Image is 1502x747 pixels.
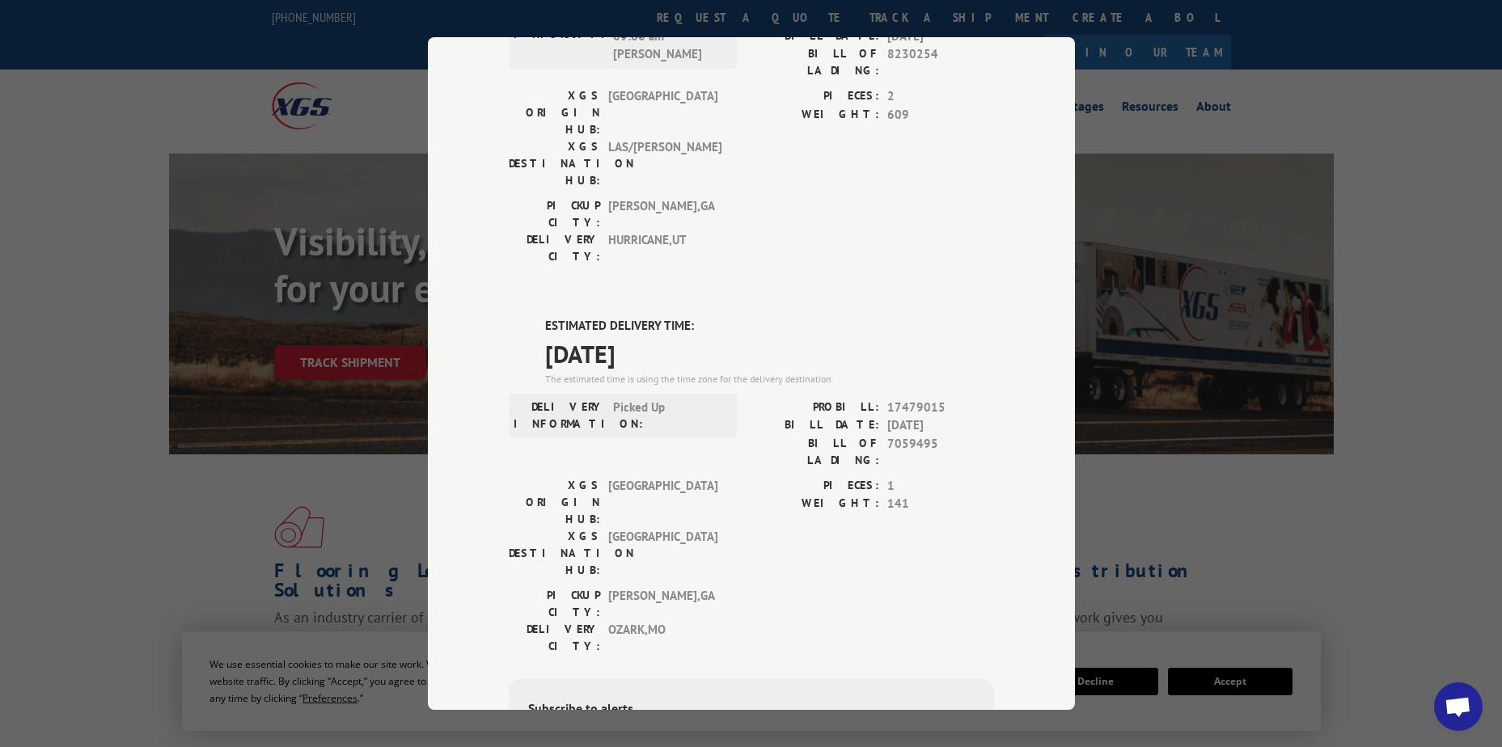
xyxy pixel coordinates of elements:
[509,528,600,579] label: XGS DESTINATION HUB:
[608,231,717,265] span: HURRICANE , UT
[1434,682,1483,731] div: Open chat
[751,106,879,124] label: WEIGHT:
[751,27,879,46] label: BILL DATE:
[608,197,717,231] span: [PERSON_NAME] , GA
[751,477,879,496] label: PIECES:
[887,435,994,469] span: 7059495
[608,138,717,189] span: LAS/[PERSON_NAME]
[887,45,994,79] span: 8230254
[887,399,994,417] span: 17479015
[509,621,600,655] label: DELIVERY CITY:
[887,87,994,106] span: 2
[509,197,600,231] label: PICKUP CITY:
[608,528,717,579] span: [GEOGRAPHIC_DATA]
[613,9,722,64] span: [DATE] 09:00 am [PERSON_NAME]
[751,87,879,106] label: PIECES:
[608,87,717,138] span: [GEOGRAPHIC_DATA]
[509,138,600,189] label: XGS DESTINATION HUB:
[545,372,994,386] div: The estimated time is using the time zone for the delivery destination.
[545,336,994,372] span: [DATE]
[608,621,717,655] span: OZARK , MO
[887,477,994,496] span: 1
[608,477,717,528] span: [GEOGRAPHIC_DATA]
[887,416,994,435] span: [DATE]
[545,317,994,336] label: ESTIMATED DELIVERY TIME:
[751,45,879,79] label: BILL OF LADING:
[509,87,600,138] label: XGS ORIGIN HUB:
[887,106,994,124] span: 609
[887,495,994,513] span: 141
[751,495,879,513] label: WEIGHT:
[613,399,722,433] span: Picked Up
[509,587,600,621] label: PICKUP CITY:
[514,9,605,64] label: DELIVERY INFORMATION:
[751,435,879,469] label: BILL OF LADING:
[751,416,879,435] label: BILL DATE:
[887,27,994,46] span: [DATE]
[514,399,605,433] label: DELIVERY INFORMATION:
[608,587,717,621] span: [PERSON_NAME] , GA
[528,698,975,722] div: Subscribe to alerts
[509,477,600,528] label: XGS ORIGIN HUB:
[751,399,879,417] label: PROBILL:
[509,231,600,265] label: DELIVERY CITY:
